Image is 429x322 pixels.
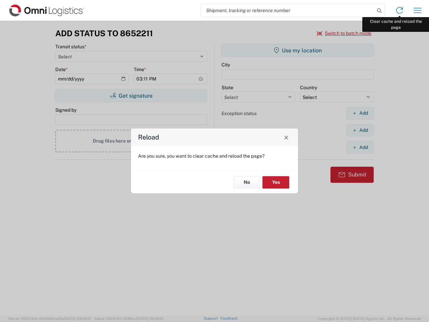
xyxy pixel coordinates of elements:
button: No [233,176,260,189]
button: Yes [262,176,289,189]
h4: Reload [138,132,159,142]
input: Shipment, tracking or reference number [201,4,375,17]
button: Close [282,132,291,142]
p: Are you sure, you want to clear cache and reload the page? [138,153,291,159]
